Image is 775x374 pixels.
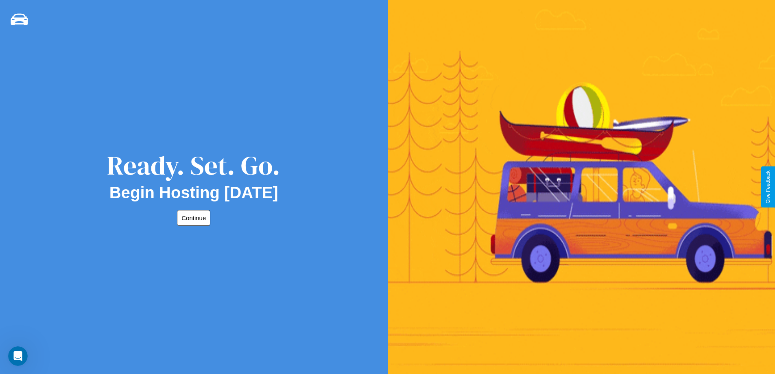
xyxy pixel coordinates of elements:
h2: Begin Hosting [DATE] [109,184,278,202]
div: Give Feedback [765,171,771,203]
iframe: Intercom live chat [8,346,28,366]
div: Ready. Set. Go. [107,147,280,184]
button: Continue [177,210,210,226]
